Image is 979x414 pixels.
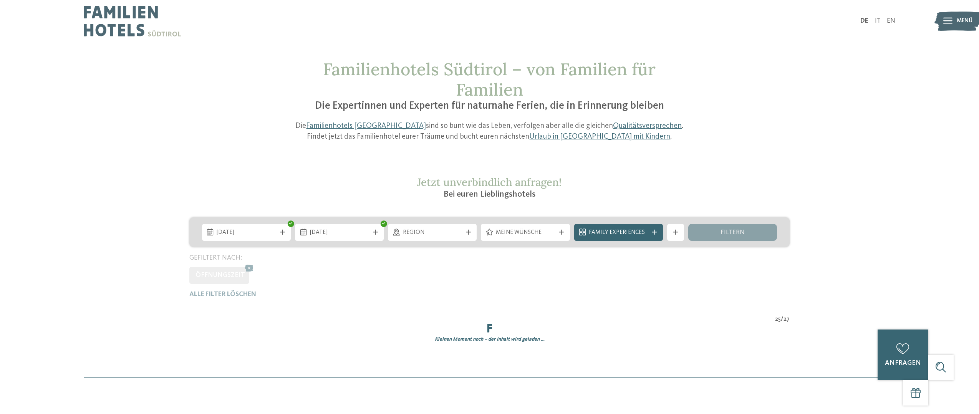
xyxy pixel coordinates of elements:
[860,18,868,24] a: DE
[306,122,426,130] a: Familienhotels [GEOGRAPHIC_DATA]
[957,17,972,25] span: Menü
[887,18,895,24] a: EN
[875,18,881,24] a: IT
[183,336,796,343] div: Kleinen Moment noch – der Inhalt wird geladen …
[775,315,781,324] span: 25
[289,121,691,142] p: Die sind so bunt wie das Leben, verfolgen aber alle die gleichen . Findet jetzt das Familienhotel...
[529,133,670,141] a: Urlaub in [GEOGRAPHIC_DATA] mit Kindern
[496,229,555,237] span: Meine Wünsche
[217,229,276,237] span: [DATE]
[444,190,535,199] span: Bei euren Lieblingshotels
[315,101,664,111] span: Die Expertinnen und Experten für naturnahe Ferien, die in Erinnerung bleiben
[878,330,928,380] a: anfragen
[781,315,784,324] span: /
[589,229,648,237] span: Family Experiences
[613,122,682,130] a: Qualitätsversprechen
[403,229,462,237] span: Region
[417,175,562,189] span: Jetzt unverbindlich anfragen!
[323,58,656,100] span: Familienhotels Südtirol – von Familien für Familien
[310,229,369,237] span: [DATE]
[885,360,921,366] span: anfragen
[784,315,790,324] span: 27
